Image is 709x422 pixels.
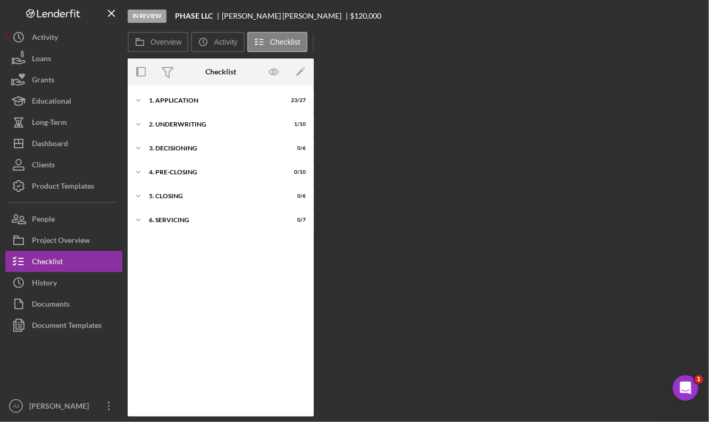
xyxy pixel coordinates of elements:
[27,395,96,419] div: [PERSON_NAME]
[287,193,306,199] div: 0 / 6
[32,27,58,50] div: Activity
[13,403,19,409] text: AJ
[5,208,122,230] button: People
[191,32,244,52] button: Activity
[149,97,279,104] div: 1. Application
[5,175,122,197] button: Product Templates
[5,315,122,336] button: Document Templates
[32,251,63,275] div: Checklist
[128,32,188,52] button: Overview
[149,145,279,151] div: 3. Decisioning
[5,293,122,315] button: Documents
[247,32,307,52] button: Checklist
[5,230,122,251] button: Project Overview
[32,48,51,72] div: Loans
[287,121,306,128] div: 1 / 10
[673,375,698,401] iframe: Intercom live chat
[5,112,122,133] button: Long-Term
[32,154,55,178] div: Clients
[205,67,236,76] div: Checklist
[5,251,122,272] button: Checklist
[5,69,122,90] button: Grants
[287,97,306,104] div: 23 / 27
[214,38,237,46] label: Activity
[32,272,57,296] div: History
[149,217,279,223] div: 6. Servicing
[151,38,181,46] label: Overview
[5,133,122,154] button: Dashboard
[32,208,55,232] div: People
[149,169,279,175] div: 4. Pre-Closing
[5,154,122,175] button: Clients
[32,175,94,199] div: Product Templates
[32,133,68,157] div: Dashboard
[32,69,54,93] div: Grants
[149,193,279,199] div: 5. Closing
[222,12,351,20] div: [PERSON_NAME] [PERSON_NAME]
[32,230,90,254] div: Project Overview
[32,293,70,317] div: Documents
[128,10,166,23] div: In Review
[351,11,382,20] span: $120,000
[5,48,122,69] button: Loans
[270,38,301,46] label: Checklist
[695,375,703,384] span: 1
[149,121,279,128] div: 2. Underwriting
[287,169,306,175] div: 0 / 10
[5,395,122,417] button: AJ[PERSON_NAME]
[5,90,122,112] button: Educational
[32,112,67,136] div: Long-Term
[32,90,71,114] div: Educational
[32,315,102,339] div: Document Templates
[287,217,306,223] div: 0 / 7
[5,27,122,48] button: Activity
[287,145,306,151] div: 0 / 6
[175,12,213,20] b: PHASE LLC
[5,272,122,293] button: History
